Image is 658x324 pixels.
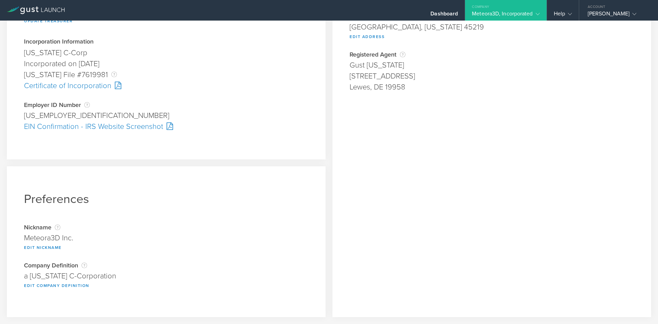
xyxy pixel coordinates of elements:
[24,17,73,25] button: Update Treasurer
[24,262,308,269] div: Company Definition
[24,69,308,80] div: [US_STATE] File #7619981
[24,58,308,69] div: Incorporated on [DATE]
[24,192,308,206] h1: Preferences
[350,33,385,41] button: Edit Address
[24,232,308,243] div: Meteora3D Inc.
[350,71,634,82] div: [STREET_ADDRESS]
[24,110,308,121] div: [US_EMPLOYER_IDENTIFICATION_NUMBER]
[554,10,572,21] div: Help
[350,51,634,58] div: Registered Agent
[24,80,308,91] div: Certificate of Incorporation
[24,271,308,281] div: a [US_STATE] C-Corporation
[588,10,646,21] div: [PERSON_NAME]
[24,281,89,290] button: Edit Company Definition
[430,10,458,21] div: Dashboard
[24,47,308,58] div: [US_STATE] C-Corp
[24,224,308,231] div: Nickname
[24,39,308,46] div: Incorporation Information
[472,10,539,21] div: Meteora3D, Incorporated
[24,121,308,132] div: EIN Confirmation - IRS Website Screenshot
[350,82,634,93] div: Lewes, DE 19958
[24,243,62,252] button: Edit Nickname
[350,22,634,33] div: [GEOGRAPHIC_DATA], [US_STATE] 45219
[24,101,308,108] div: Employer ID Number
[350,60,634,71] div: Gust [US_STATE]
